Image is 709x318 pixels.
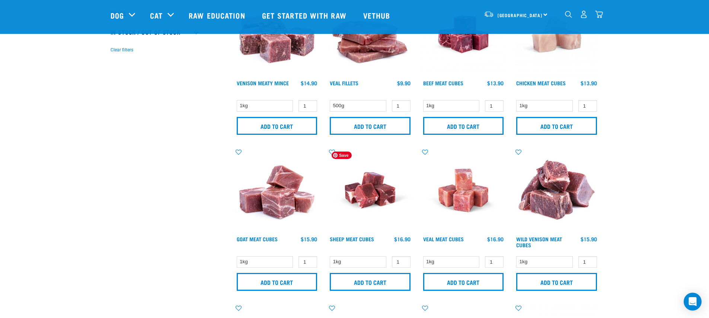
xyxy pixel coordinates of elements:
[516,273,597,291] input: Add to cart
[514,148,599,233] img: 1181 Wild Venison Meat Cubes Boneless 01
[237,238,278,240] a: Goat Meat Cubes
[397,80,411,86] div: $9.90
[255,0,356,30] a: Get started with Raw
[421,148,506,233] img: Veal Meat Cubes8454
[485,100,504,112] input: 1
[392,100,411,112] input: 1
[423,273,504,291] input: Add to cart
[356,0,400,30] a: Vethub
[485,256,504,268] input: 1
[330,82,358,84] a: Veal Fillets
[330,238,374,240] a: Sheep Meat Cubes
[580,10,588,18] img: user.png
[235,148,319,233] img: 1184 Wild Goat Meat Cubes Boneless 01
[516,117,597,135] input: Add to cart
[581,236,597,242] div: $15.90
[301,80,317,86] div: $14.90
[394,236,411,242] div: $16.90
[516,238,562,246] a: Wild Venison Meat Cubes
[565,11,572,18] img: home-icon-1@2x.png
[392,256,411,268] input: 1
[595,10,603,18] img: home-icon@2x.png
[484,11,494,18] img: van-moving.png
[487,80,504,86] div: $13.90
[150,10,163,21] a: Cat
[111,10,124,21] a: Dog
[423,82,463,84] a: Beef Meat Cubes
[237,273,317,291] input: Add to cart
[332,152,352,159] span: Save
[487,236,504,242] div: $16.90
[581,80,597,86] div: $13.90
[684,293,702,311] div: Open Intercom Messenger
[423,238,464,240] a: Veal Meat Cubes
[516,82,566,84] a: Chicken Meat Cubes
[498,14,543,16] span: [GEOGRAPHIC_DATA]
[298,256,317,268] input: 1
[328,148,412,233] img: Sheep Meat
[181,0,254,30] a: Raw Education
[298,100,317,112] input: 1
[578,100,597,112] input: 1
[423,117,504,135] input: Add to cart
[237,117,317,135] input: Add to cart
[237,82,289,84] a: Venison Meaty Mince
[578,256,597,268] input: 1
[111,47,133,53] button: Clear filters
[330,273,411,291] input: Add to cart
[301,236,317,242] div: $15.90
[330,117,411,135] input: Add to cart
